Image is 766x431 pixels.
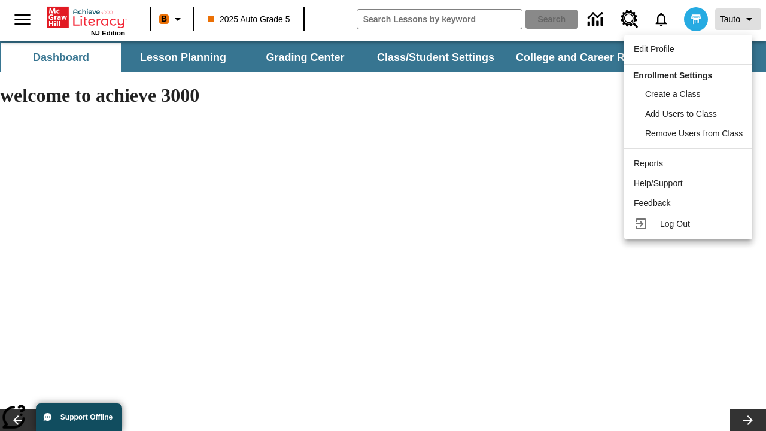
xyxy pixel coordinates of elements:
[633,71,712,80] span: Enrollment Settings
[660,219,690,229] span: Log Out
[634,44,674,54] span: Edit Profile
[645,89,701,99] span: Create a Class
[634,178,683,188] span: Help/Support
[645,109,717,119] span: Add Users to Class
[634,198,670,208] span: Feedback
[634,159,663,168] span: Reports
[645,129,743,138] span: Remove Users from Class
